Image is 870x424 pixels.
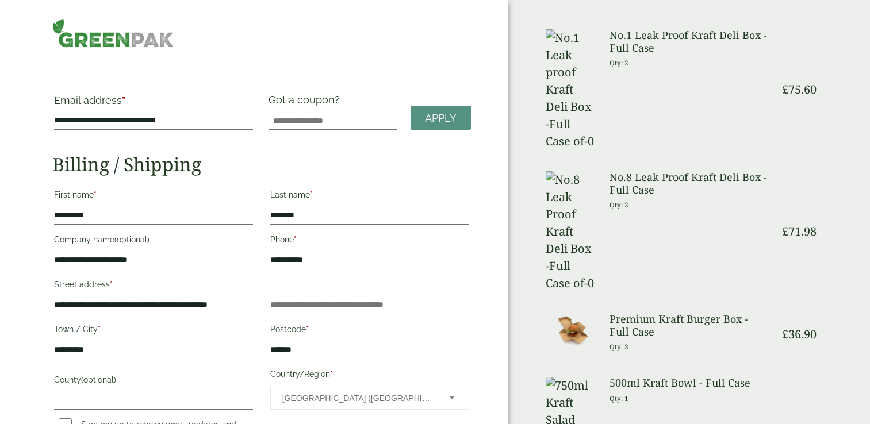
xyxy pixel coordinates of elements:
[94,190,97,199] abbr: required
[114,235,150,244] span: (optional)
[610,29,767,54] h3: No.1 Leak Proof Kraft Deli Box - Full Case
[122,94,125,106] abbr: required
[610,394,628,403] small: Qty: 1
[98,325,101,334] abbr: required
[546,171,596,292] img: No.8 Leak Proof Kraft Deli Box -Full Case of-0
[546,29,596,150] img: No.1 Leak proof Kraft Deli Box -Full Case of-0
[54,276,253,296] label: Street address
[610,342,628,351] small: Qty: 3
[782,223,788,239] span: £
[54,95,253,111] label: Email address
[54,232,253,251] label: Company name
[110,280,113,289] abbr: required
[270,366,469,386] label: Country/Region
[294,235,297,244] abbr: required
[270,321,469,341] label: Postcode
[270,187,469,206] label: Last name
[610,313,767,338] h3: Premium Kraft Burger Box - Full Case
[425,112,457,125] span: Apply
[782,326,788,342] span: £
[310,190,313,199] abbr: required
[54,372,253,391] label: County
[54,321,253,341] label: Town / City
[330,369,333,379] abbr: required
[610,171,767,196] h3: No.8 Leak Proof Kraft Deli Box - Full Case
[782,82,788,97] span: £
[306,325,309,334] abbr: required
[610,59,628,67] small: Qty: 2
[81,375,116,384] span: (optional)
[269,94,344,111] label: Got a coupon?
[782,223,817,239] bdi: 71.98
[52,153,471,175] h2: Billing / Shipping
[782,82,817,97] bdi: 75.60
[52,18,174,48] img: GreenPak Supplies
[282,386,434,410] span: United Kingdom (UK)
[270,386,469,410] span: Country/Region
[782,326,817,342] bdi: 36.90
[54,187,253,206] label: First name
[270,232,469,251] label: Phone
[610,201,628,209] small: Qty: 2
[610,377,767,390] h3: 500ml Kraft Bowl - Full Case
[411,106,471,130] a: Apply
